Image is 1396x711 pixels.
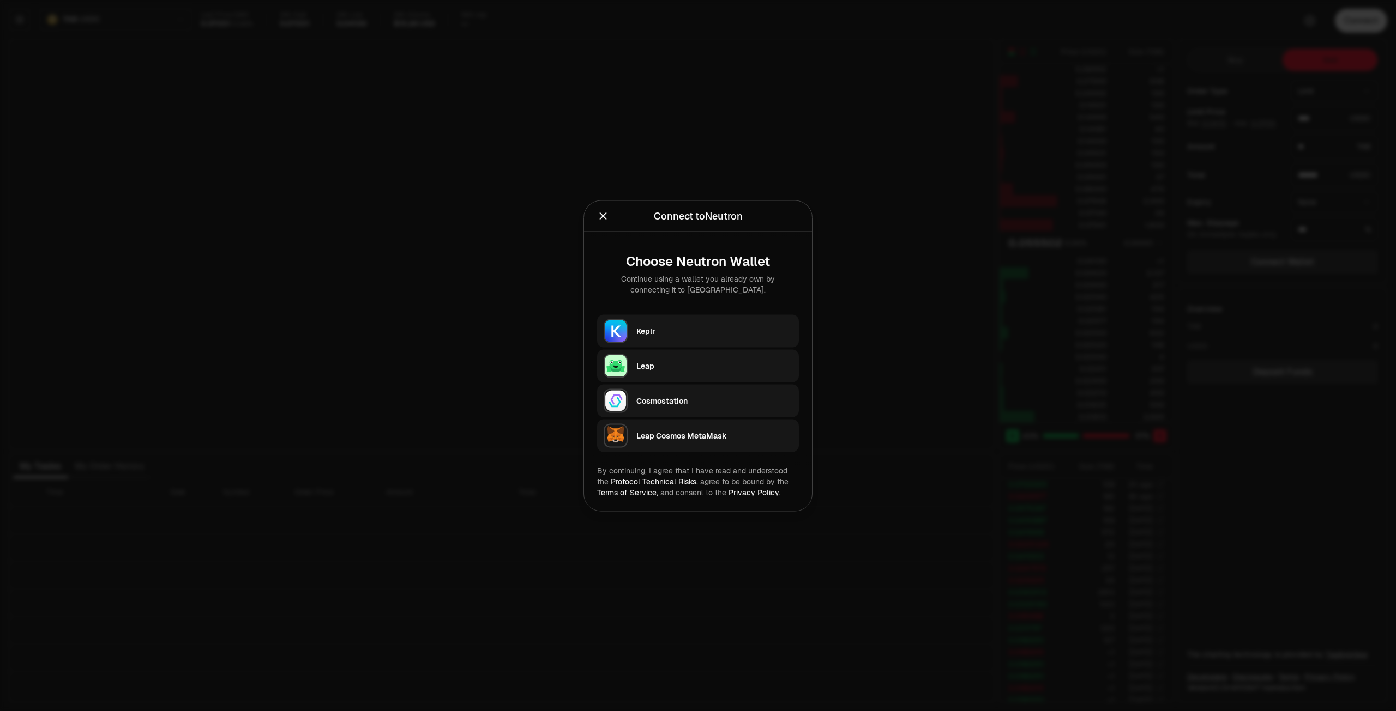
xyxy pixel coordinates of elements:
div: Continue using a wallet you already own by connecting it to [GEOGRAPHIC_DATA]. [606,273,790,295]
div: By continuing, I agree that I have read and understood the agree to be bound by the and consent t... [597,465,799,497]
div: Choose Neutron Wallet [606,253,790,269]
button: LeapLeap [597,349,799,382]
img: Leap Cosmos MetaMask [605,424,627,446]
img: Leap [605,355,627,376]
button: Leap Cosmos MetaMaskLeap Cosmos MetaMask [597,419,799,452]
div: Leap Cosmos MetaMask [636,430,792,441]
a: Protocol Technical Risks, [611,476,698,486]
div: Cosmostation [636,395,792,406]
img: Keplr [605,320,627,342]
img: Cosmostation [605,390,627,411]
button: KeplrKeplr [597,314,799,347]
div: Connect to Neutron [654,208,743,223]
a: Privacy Policy. [729,487,780,497]
div: Leap [636,360,792,371]
button: Close [597,208,609,223]
button: CosmostationCosmostation [597,384,799,417]
a: Terms of Service, [597,487,658,497]
div: Keplr [636,325,792,336]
